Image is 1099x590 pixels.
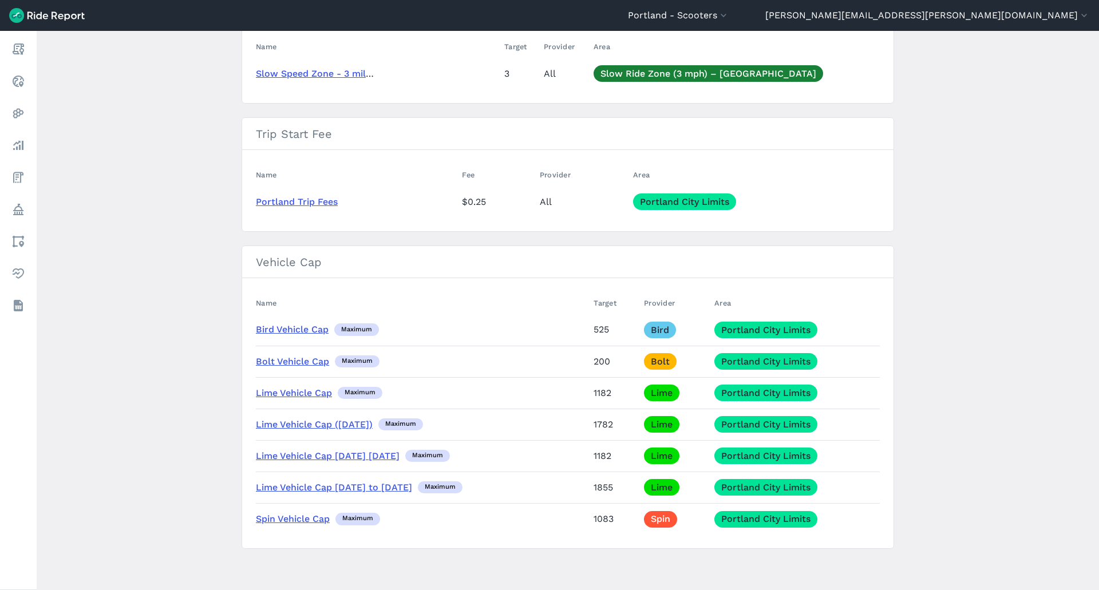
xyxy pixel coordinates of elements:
a: Portland City Limits [714,511,817,528]
th: Target [500,35,539,58]
h3: Vehicle Cap [242,246,894,278]
a: Spin [644,511,677,528]
a: Analyze [8,135,29,156]
td: 1182 [589,440,639,472]
a: Slow Speed Zone - 3 miles per hour (MPH) [256,68,448,79]
div: maximum [335,355,379,368]
th: Area [589,35,880,58]
a: Lime Vehicle Cap [DATE] to [DATE] [256,482,412,493]
div: maximum [334,323,379,336]
th: Target [589,292,639,314]
td: 200 [589,346,639,377]
a: Bolt [644,353,677,370]
th: Area [710,292,880,314]
td: 525 [589,314,639,346]
a: Lime [644,416,679,433]
td: 1182 [589,377,639,409]
div: maximum [418,481,462,494]
a: Bolt Vehicle Cap [256,356,329,367]
a: Portland City Limits [633,193,736,210]
a: Portland City Limits [714,322,817,338]
a: Portland City Limits [714,353,817,370]
a: Lime Vehicle Cap [256,387,332,398]
div: maximum [378,418,423,431]
th: Name [256,35,500,58]
div: All [540,193,624,210]
a: Portland Trip Fees [256,196,338,207]
th: Provider [639,292,710,314]
a: Spin Vehicle Cap [256,513,330,524]
td: 1782 [589,409,639,440]
a: Portland City Limits [714,416,817,433]
div: All [544,65,584,82]
th: Fee [457,164,535,186]
h3: Trip Start Fee [242,118,894,150]
a: Health [8,263,29,284]
a: Bird [644,322,676,338]
td: 3 [500,58,539,89]
td: 1083 [589,503,639,534]
th: Provider [539,35,589,58]
a: Lime Vehicle Cap [DATE] [DATE] [256,450,400,461]
button: Portland - Scooters [628,9,729,22]
img: Ride Report [9,8,85,23]
a: Fees [8,167,29,188]
a: Slow Ride Zone (3 mph) – [GEOGRAPHIC_DATA] [594,65,823,82]
a: Lime Vehicle Cap ([DATE]) [256,419,373,430]
a: Portland City Limits [714,385,817,401]
button: [PERSON_NAME][EMAIL_ADDRESS][PERSON_NAME][DOMAIN_NAME] [765,9,1090,22]
th: Name [256,292,589,314]
th: Area [628,164,880,186]
a: Datasets [8,295,29,316]
div: maximum [335,513,380,525]
div: $0.25 [462,193,530,210]
a: Lime [644,385,679,401]
div: maximum [405,450,450,462]
a: Policy [8,199,29,220]
a: Lime [644,479,679,496]
a: Portland City Limits [714,479,817,496]
a: Areas [8,231,29,252]
a: Realtime [8,71,29,92]
a: Portland City Limits [714,448,817,464]
td: 1855 [589,472,639,503]
a: Lime [644,448,679,464]
a: Report [8,39,29,60]
div: maximum [338,387,382,399]
th: Provider [535,164,628,186]
a: Heatmaps [8,103,29,124]
th: Name [256,164,457,186]
a: Bird Vehicle Cap [256,324,329,335]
